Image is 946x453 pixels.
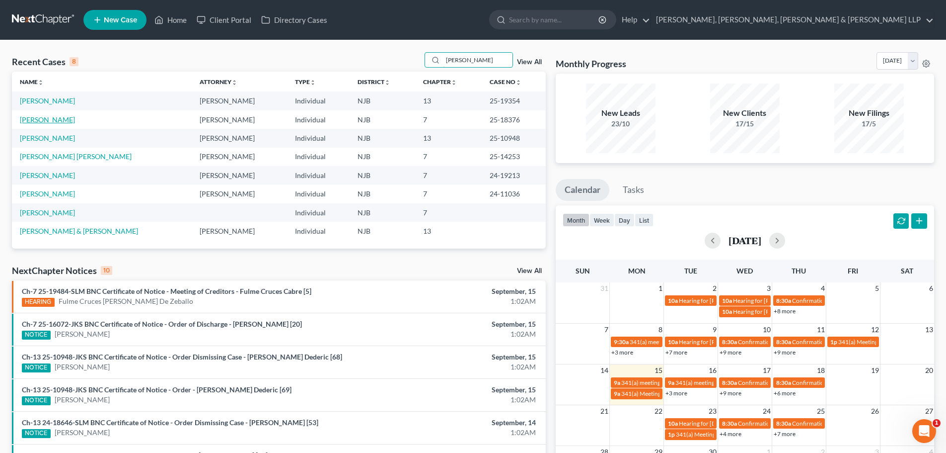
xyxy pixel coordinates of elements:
div: NOTICE [22,429,51,438]
span: 10a [668,297,678,304]
a: +6 more [774,389,796,397]
td: 25-14253 [482,148,546,166]
span: Hearing for [PERSON_NAME] [679,297,756,304]
a: View All [517,59,542,66]
div: 23/10 [586,119,655,129]
a: Home [149,11,192,29]
span: Hearing for [PERSON_NAME] [733,297,810,304]
span: 25 [816,405,826,417]
td: 24-11036 [482,184,546,203]
span: Mon [628,267,646,275]
a: Directory Cases [256,11,332,29]
td: Individual [287,110,350,129]
span: 9a [614,379,620,386]
td: NJB [350,110,415,129]
td: 7 [415,166,482,184]
a: Districtunfold_more [358,78,390,86]
td: NJB [350,203,415,222]
span: 341(a) Meeting for [PERSON_NAME] [838,338,935,346]
i: unfold_more [515,80,521,86]
td: [PERSON_NAME] [192,166,287,184]
a: +4 more [720,430,741,438]
td: 7 [415,203,482,222]
a: Attorneyunfold_more [200,78,237,86]
span: Fri [848,267,858,275]
span: 2 [712,282,718,294]
span: 17 [762,364,772,376]
span: 7 [603,324,609,336]
td: NJB [350,166,415,184]
td: 25-10948 [482,129,546,147]
td: [PERSON_NAME] [192,184,287,203]
span: 10a [668,420,678,427]
span: 8 [657,324,663,336]
h2: [DATE] [728,235,761,246]
span: 23 [708,405,718,417]
td: [PERSON_NAME] [192,129,287,147]
span: 20 [924,364,934,376]
span: 341(a) Meeting for [PERSON_NAME] [676,431,772,438]
input: Search by name... [443,53,512,67]
span: 12 [870,324,880,336]
div: 10 [101,266,112,275]
span: 1p [668,431,675,438]
i: unfold_more [38,80,44,86]
a: +7 more [665,349,687,356]
td: 13 [415,129,482,147]
div: 1:02AM [371,395,536,405]
span: Hearing for [DEMOGRAPHIC_DATA] et [PERSON_NAME] et al [679,420,840,427]
span: 8:30a [776,338,791,346]
a: Help [617,11,650,29]
td: Individual [287,166,350,184]
a: [PERSON_NAME], [PERSON_NAME], [PERSON_NAME] & [PERSON_NAME] LLP [651,11,934,29]
span: 9:30a [614,338,629,346]
td: Individual [287,184,350,203]
span: 10a [722,308,732,315]
span: 8:30a [722,379,737,386]
td: [PERSON_NAME] [192,110,287,129]
a: [PERSON_NAME] [55,428,110,438]
span: 16 [708,364,718,376]
div: 17/15 [710,119,780,129]
td: [PERSON_NAME] [192,91,287,110]
span: 10a [668,338,678,346]
button: week [589,213,614,227]
td: Individual [287,129,350,147]
div: 8 [70,57,78,66]
a: Typeunfold_more [295,78,316,86]
span: Wed [736,267,753,275]
a: Ch-13 24-18646-SLM BNC Certificate of Notice - Order Dismissing Case - [PERSON_NAME] [53] [22,418,318,427]
span: 31 [599,282,609,294]
a: Ch-7 25-19484-SLM BNC Certificate of Notice - Meeting of Creditors - Fulme Cruces Cabre [5] [22,287,311,295]
td: 24-19213 [482,166,546,184]
div: New Clients [710,107,780,119]
td: [PERSON_NAME] [192,148,287,166]
div: September, 15 [371,385,536,395]
a: +9 more [720,389,741,397]
button: day [614,213,635,227]
span: Tue [684,267,697,275]
span: 341(a) meeting for [PERSON_NAME] [630,338,726,346]
a: [PERSON_NAME] [20,115,75,124]
td: 25-18376 [482,110,546,129]
span: 8:30a [722,420,737,427]
span: Confirmation hearing for [PERSON_NAME] [792,338,905,346]
span: 8:30a [776,420,791,427]
a: [PERSON_NAME] [20,208,75,217]
td: Individual [287,91,350,110]
i: unfold_more [231,80,237,86]
a: Client Portal [192,11,256,29]
span: 6 [928,282,934,294]
a: Tasks [614,179,653,201]
a: +9 more [774,349,796,356]
a: [PERSON_NAME] [20,171,75,180]
td: NJB [350,91,415,110]
div: HEARING [22,298,55,307]
span: 8:30a [722,338,737,346]
span: 14 [599,364,609,376]
span: 19 [870,364,880,376]
span: 5 [874,282,880,294]
div: September, 15 [371,352,536,362]
a: [PERSON_NAME] [20,189,75,198]
td: Individual [287,203,350,222]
